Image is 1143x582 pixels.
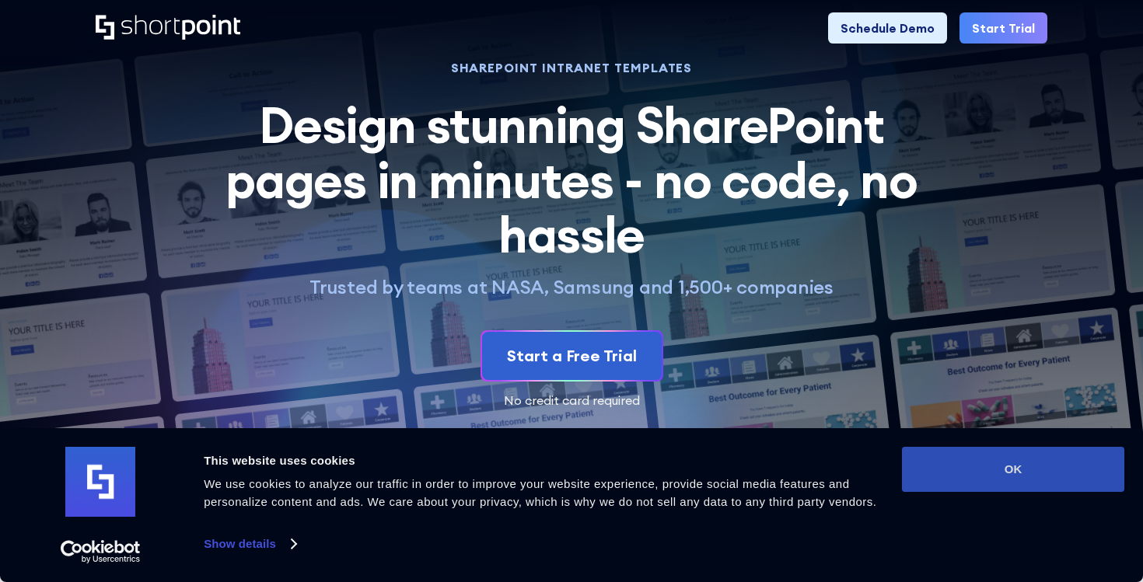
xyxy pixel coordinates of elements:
a: Start Trial [959,12,1047,44]
span: We use cookies to analyze our traffic in order to improve your website experience, provide social... [204,477,876,508]
button: OK [902,447,1124,492]
h2: Design stunning SharePoint pages in minutes - no code, no hassle [208,98,935,262]
a: Home [96,15,240,41]
a: Schedule Demo [828,12,947,44]
img: logo [65,447,135,517]
a: Start a Free Trial [482,332,662,380]
div: No credit card required [96,394,1047,406]
div: Start a Free Trial [507,344,637,368]
a: Usercentrics Cookiebot - opens in a new window [33,540,169,563]
p: Trusted by teams at NASA, Samsung and 1,500+ companies [208,275,935,299]
h1: SHAREPOINT INTRANET TEMPLATES [208,62,935,73]
a: Show details [204,532,295,556]
div: This website uses cookies [204,451,884,470]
